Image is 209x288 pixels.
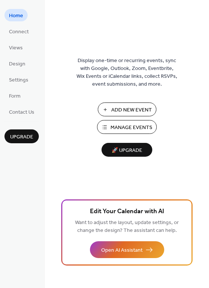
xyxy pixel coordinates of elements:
[90,241,164,258] button: Open AI Assistant
[98,102,156,116] button: Add New Event
[4,73,33,86] a: Settings
[102,143,152,157] button: 🚀 Upgrade
[101,246,143,254] span: Open AI Assistant
[106,145,148,156] span: 🚀 Upgrade
[9,92,21,100] span: Form
[9,108,34,116] span: Contact Us
[9,60,25,68] span: Design
[75,218,179,236] span: Want to adjust the layout, update settings, or change the design? The assistant can help.
[110,124,152,132] span: Manage Events
[4,25,33,37] a: Connect
[111,106,152,114] span: Add New Event
[4,89,25,102] a: Form
[4,105,39,118] a: Contact Us
[97,120,157,134] button: Manage Events
[9,12,23,20] span: Home
[4,9,28,21] a: Home
[90,206,164,217] span: Edit Your Calendar with AI
[9,44,23,52] span: Views
[4,41,27,53] a: Views
[4,129,39,143] button: Upgrade
[4,57,30,70] a: Design
[9,76,28,84] span: Settings
[9,28,29,36] span: Connect
[77,57,177,88] span: Display one-time or recurring events, sync with Google, Outlook, Zoom, Eventbrite, Wix Events or ...
[10,133,33,141] span: Upgrade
